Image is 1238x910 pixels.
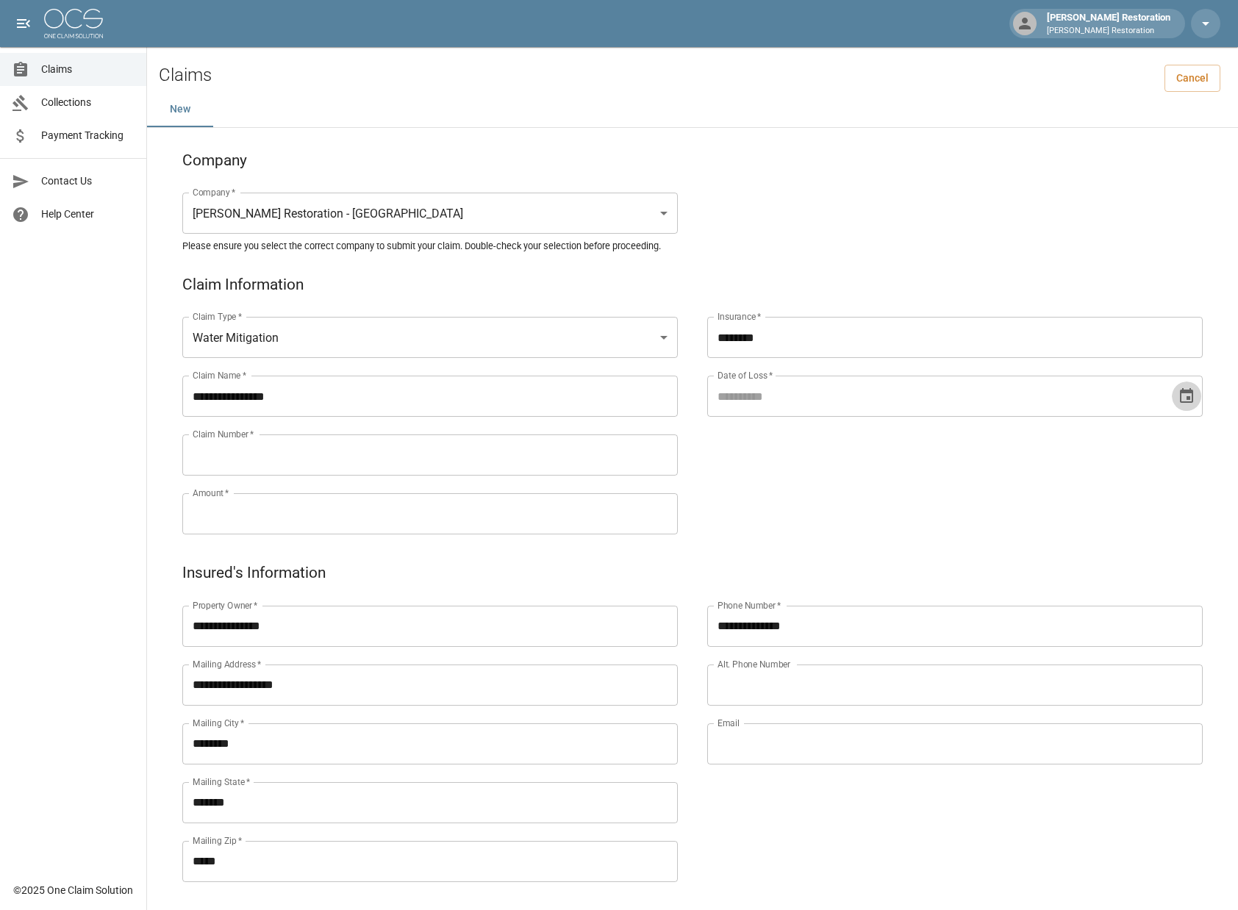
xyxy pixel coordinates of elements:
[41,173,135,189] span: Contact Us
[1164,65,1220,92] a: Cancel
[9,9,38,38] button: open drawer
[13,883,133,898] div: © 2025 One Claim Solution
[193,834,243,847] label: Mailing Zip
[182,317,678,358] div: Water Mitigation
[41,95,135,110] span: Collections
[182,240,1203,252] h5: Please ensure you select the correct company to submit your claim. Double-check your selection be...
[41,62,135,77] span: Claims
[718,717,740,729] label: Email
[193,186,236,198] label: Company
[193,599,258,612] label: Property Owner
[1041,10,1176,37] div: [PERSON_NAME] Restoration
[44,9,103,38] img: ocs-logo-white-transparent.png
[193,310,242,323] label: Claim Type
[193,717,245,729] label: Mailing City
[1047,25,1170,37] p: [PERSON_NAME] Restoration
[718,310,761,323] label: Insurance
[718,599,781,612] label: Phone Number
[193,658,261,670] label: Mailing Address
[193,775,250,788] label: Mailing State
[1172,381,1201,411] button: Choose date
[147,92,213,127] button: New
[718,369,773,381] label: Date of Loss
[193,369,246,381] label: Claim Name
[193,487,229,499] label: Amount
[41,128,135,143] span: Payment Tracking
[41,207,135,222] span: Help Center
[147,92,1238,127] div: dynamic tabs
[193,428,254,440] label: Claim Number
[718,658,790,670] label: Alt. Phone Number
[159,65,212,86] h2: Claims
[182,193,678,234] div: [PERSON_NAME] Restoration - [GEOGRAPHIC_DATA]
